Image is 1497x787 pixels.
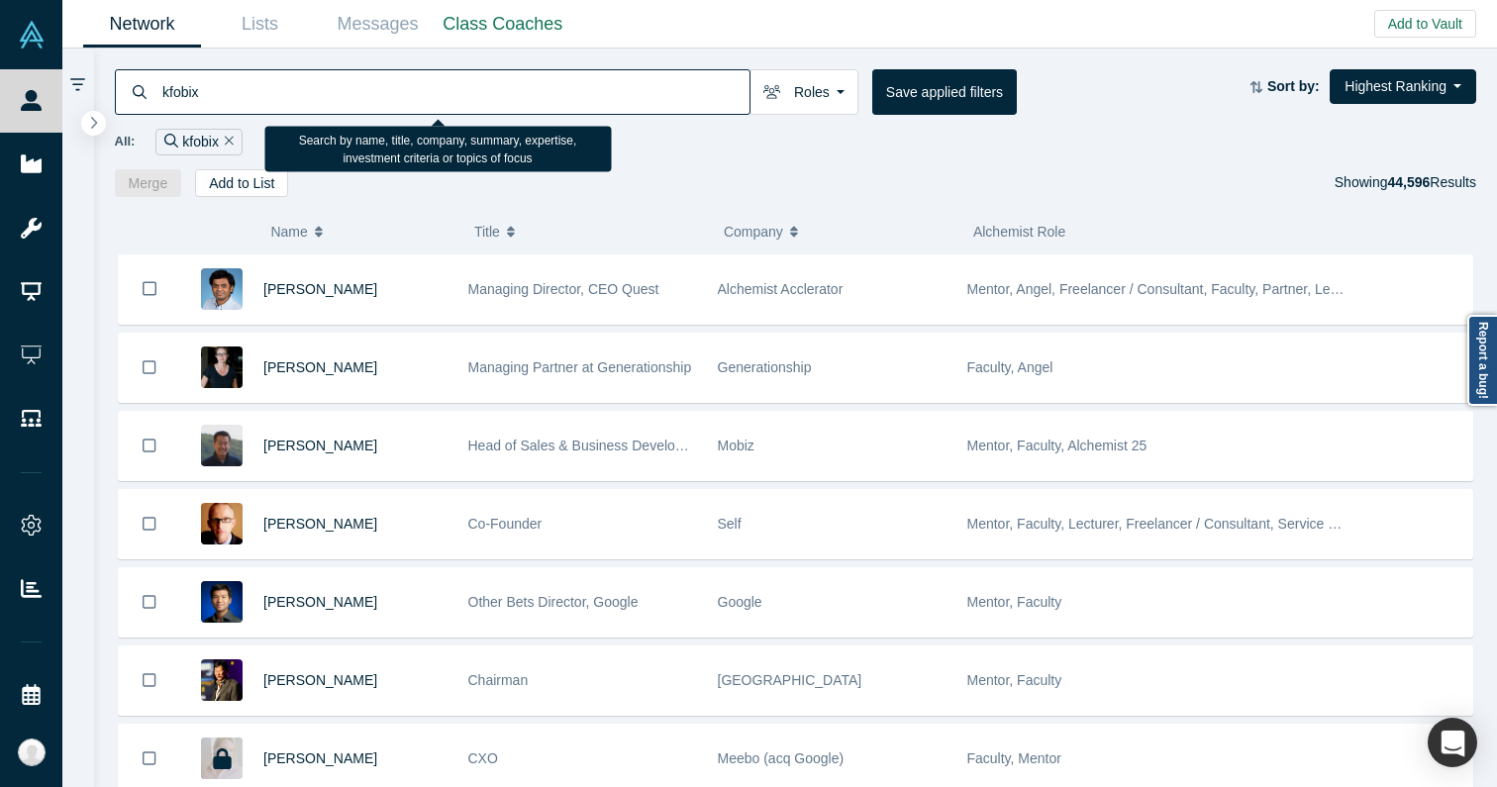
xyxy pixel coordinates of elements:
[195,169,288,197] button: Add to List
[263,594,377,610] a: [PERSON_NAME]
[155,129,242,155] div: kfobix
[263,672,377,688] a: [PERSON_NAME]
[468,594,639,610] span: Other Bets Director, Google
[1335,169,1476,197] div: Showing
[474,211,500,252] span: Title
[119,334,180,402] button: Bookmark
[201,503,243,544] img: Robert Winder's Profile Image
[468,438,768,453] span: Head of Sales & Business Development (interim)
[201,581,243,623] img: Steven Kan's Profile Image
[967,672,1062,688] span: Mentor, Faculty
[973,224,1065,240] span: Alchemist Role
[201,268,243,310] img: Gnani Palanikumar's Profile Image
[263,359,377,375] a: [PERSON_NAME]
[119,646,180,715] button: Bookmark
[468,359,692,375] span: Managing Partner at Generationship
[115,132,136,151] span: All:
[270,211,307,252] span: Name
[718,438,754,453] span: Mobiz
[1374,10,1476,38] button: Add to Vault
[468,281,659,297] span: Managing Director, CEO Quest
[263,516,377,532] a: [PERSON_NAME]
[201,1,319,48] a: Lists
[119,490,180,558] button: Bookmark
[1387,174,1430,190] strong: 44,596
[1387,174,1476,190] span: Results
[468,516,543,532] span: Co-Founder
[18,21,46,49] img: Alchemist Vault Logo
[872,69,1017,115] button: Save applied filters
[718,516,742,532] span: Self
[83,1,201,48] a: Network
[749,69,858,115] button: Roles
[967,281,1392,297] span: Mentor, Angel, Freelancer / Consultant, Faculty, Partner, Lecturer, VC
[724,211,783,252] span: Company
[201,425,243,466] img: Michael Chang's Profile Image
[119,254,180,324] button: Bookmark
[468,750,498,766] span: CXO
[718,359,812,375] span: Generationship
[1467,315,1497,406] a: Report a bug!
[201,659,243,701] img: Timothy Chou's Profile Image
[1330,69,1476,104] button: Highest Ranking
[219,131,234,153] button: Remove Filter
[967,594,1062,610] span: Mentor, Faculty
[718,594,762,610] span: Google
[1267,78,1320,94] strong: Sort by:
[160,68,749,115] input: Search by name, title, company, summary, expertise, investment criteria or topics of focus
[319,1,437,48] a: Messages
[967,359,1053,375] span: Faculty, Angel
[201,346,243,388] img: Rachel Chalmers's Profile Image
[967,438,1148,453] span: Mentor, Faculty, Alchemist 25
[270,211,453,252] button: Name
[263,281,377,297] a: [PERSON_NAME]
[119,568,180,637] button: Bookmark
[468,672,529,688] span: Chairman
[119,412,180,480] button: Bookmark
[724,211,952,252] button: Company
[115,169,182,197] button: Merge
[967,750,1061,766] span: Faculty, Mentor
[718,281,844,297] span: Alchemist Acclerator
[718,750,845,766] span: Meebo (acq Google)
[437,1,569,48] a: Class Coaches
[18,738,46,766] img: Katinka Harsányi's Account
[718,672,862,688] span: [GEOGRAPHIC_DATA]
[263,438,377,453] a: [PERSON_NAME]
[474,211,703,252] button: Title
[263,750,377,766] a: [PERSON_NAME]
